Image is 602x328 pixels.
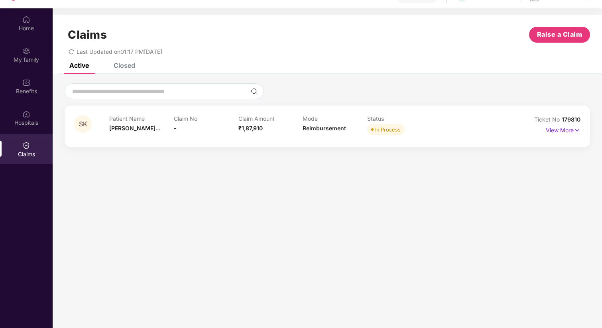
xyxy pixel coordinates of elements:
div: In Process [375,126,401,134]
p: Claim Amount [238,115,303,122]
img: svg+xml;base64,PHN2ZyBpZD0iU2VhcmNoLTMyeDMyIiB4bWxucz0iaHR0cDovL3d3dy53My5vcmcvMjAwMC9zdmciIHdpZH... [251,88,257,94]
p: Patient Name [109,115,174,122]
p: Claim No [174,115,238,122]
h1: Claims [68,28,107,41]
p: View More [546,124,580,135]
p: Status [367,115,432,122]
span: [PERSON_NAME]... [109,125,160,132]
span: ₹1,87,910 [238,125,263,132]
span: Ticket No [534,116,562,123]
span: Reimbursement [303,125,346,132]
span: Last Updated on 01:17 PM[DATE] [77,48,162,55]
span: - [174,125,177,132]
span: redo [69,48,74,55]
img: svg+xml;base64,PHN2ZyBpZD0iQmVuZWZpdHMiIHhtbG5zPSJodHRwOi8vd3d3LnczLm9yZy8yMDAwL3N2ZyIgd2lkdGg9Ij... [22,79,30,86]
img: svg+xml;base64,PHN2ZyB3aWR0aD0iMjAiIGhlaWdodD0iMjAiIHZpZXdCb3g9IjAgMCAyMCAyMCIgZmlsbD0ibm9uZSIgeG... [22,47,30,55]
img: svg+xml;base64,PHN2ZyBpZD0iSG9tZSIgeG1sbnM9Imh0dHA6Ly93d3cudzMub3JnLzIwMDAvc3ZnIiB3aWR0aD0iMjAiIG... [22,16,30,24]
img: svg+xml;base64,PHN2ZyBpZD0iSG9zcGl0YWxzIiB4bWxucz0iaHR0cDovL3d3dy53My5vcmcvMjAwMC9zdmciIHdpZHRoPS... [22,110,30,118]
span: Raise a Claim [537,29,582,39]
img: svg+xml;base64,PHN2ZyB4bWxucz0iaHR0cDovL3d3dy53My5vcmcvMjAwMC9zdmciIHdpZHRoPSIxNyIgaGVpZ2h0PSIxNy... [574,126,580,135]
div: Closed [114,61,135,69]
img: svg+xml;base64,PHN2ZyBpZD0iQ2xhaW0iIHhtbG5zPSJodHRwOi8vd3d3LnczLm9yZy8yMDAwL3N2ZyIgd2lkdGg9IjIwIi... [22,141,30,149]
button: Raise a Claim [529,27,590,43]
p: Mode [303,115,367,122]
div: Active [69,61,89,69]
span: SK [79,121,87,128]
span: 179810 [562,116,580,123]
